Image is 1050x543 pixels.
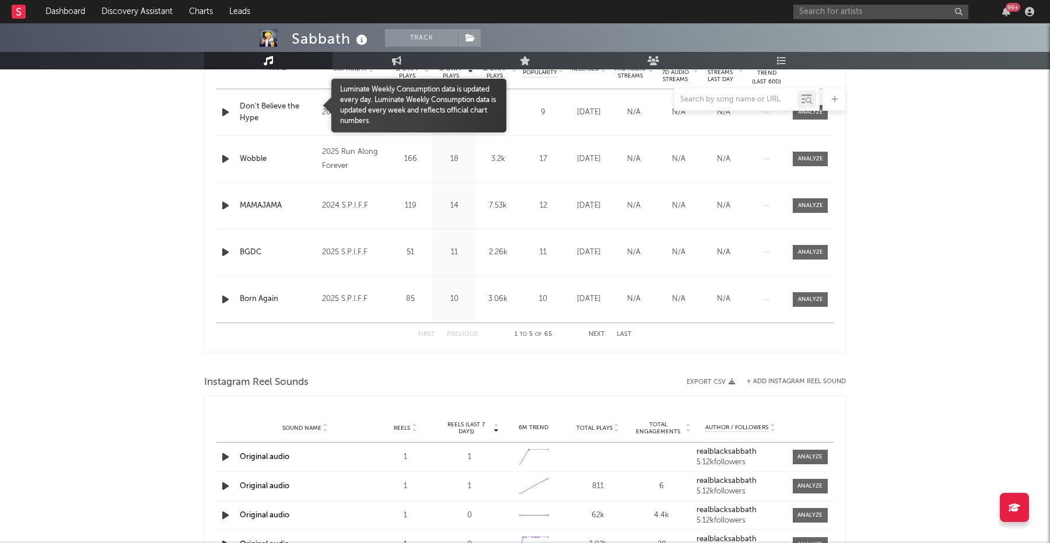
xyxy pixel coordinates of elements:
div: 10 [523,293,563,305]
a: Original audio [240,482,289,490]
strong: realblacksabbath [696,506,757,514]
div: 2025 S.P.I.F.F [322,292,386,306]
input: Search for artists [793,5,968,19]
div: 99 + [1006,3,1020,12]
div: N/A [659,293,698,305]
button: Next [589,331,605,338]
a: Original audio [240,512,289,519]
div: N/A [659,200,698,212]
div: 1 [376,451,435,463]
div: 811 [569,481,627,492]
div: 1 [440,451,499,463]
div: 2.26k [479,247,517,258]
div: N/A [614,247,653,258]
div: N/A [614,107,653,118]
a: Wobble [240,153,316,165]
div: 3.2k [479,153,517,165]
a: Original audio [240,453,289,461]
span: Sound Name [282,425,321,432]
div: N/A [659,247,698,258]
div: 18 [435,153,473,165]
span: of [535,332,542,337]
div: 11 [523,247,563,258]
div: 1 [376,510,435,521]
button: First [418,331,435,338]
strong: realblacksabbath [696,448,757,456]
a: realblacksabbath [696,506,784,514]
div: 7.53k [479,200,517,212]
div: 9 [523,107,563,118]
div: N/A [614,200,653,212]
span: Luminate Weekly Consumption data is updated every day. Luminate Weekly Consumption data is update... [331,85,506,127]
div: [DATE] [569,107,608,118]
div: [DATE] [569,153,608,165]
div: [DATE] [569,293,608,305]
div: [DATE] [569,200,608,212]
div: 2025 S.P.I.F.F [322,246,386,260]
div: 62k [569,510,627,521]
div: 5.12k followers [696,488,784,496]
button: 99+ [1002,7,1010,16]
div: 119 [391,200,429,212]
div: N/A [704,107,743,118]
a: realblacksabbath [696,448,784,456]
strong: realblacksabbath [696,477,757,485]
span: Instagram Reel Sounds [204,376,309,390]
span: Reels [394,425,410,432]
div: 1 5 65 [501,328,565,342]
button: + Add Instagram Reel Sound [747,379,846,385]
div: N/A [704,200,743,212]
div: N/A [614,153,653,165]
div: 6M Trend [505,423,563,432]
div: 12 [523,200,563,212]
div: 10 [435,293,473,305]
div: 2025 Run Along Forever [322,145,386,173]
a: BGDC [240,247,316,258]
div: 14 [435,200,473,212]
div: 6 [633,481,691,492]
a: Born Again [240,293,316,305]
button: Previous [447,331,478,338]
a: realblacksabbath [696,477,784,485]
div: 5.12k followers [696,517,784,525]
div: [DATE] [569,247,608,258]
div: 1 [440,481,499,492]
span: Author / Followers [705,424,768,432]
div: 51 [391,247,429,258]
div: 3.06k [479,293,517,305]
button: Track [385,29,458,47]
div: N/A [659,107,698,118]
div: N/A [614,293,653,305]
span: Total Engagements [633,421,684,435]
button: Export CSV [687,379,735,386]
span: Reels (last 7 days) [440,421,492,435]
div: 85 [391,293,429,305]
div: 1 [376,481,435,492]
span: to [520,332,527,337]
div: N/A [704,293,743,305]
a: MAMAJAMA [240,200,316,212]
div: 11 [435,247,473,258]
button: Last [617,331,632,338]
div: N/A [659,153,698,165]
div: 4.4k [633,510,691,521]
span: Total Plays [576,425,612,432]
div: 166 [391,153,429,165]
div: 5.12k followers [696,458,784,467]
div: Sabbath [292,29,370,48]
div: 0 [440,510,499,521]
div: N/A [704,153,743,165]
a: Don't Believe the Hype [240,101,316,124]
div: 17 [523,153,563,165]
input: Search by song name or URL [674,95,797,104]
strong: realblacksabbath [696,535,757,543]
div: + Add Instagram Reel Sound [735,379,846,385]
div: 2024 S.P.I.F.F [322,199,386,213]
div: N/A [704,247,743,258]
